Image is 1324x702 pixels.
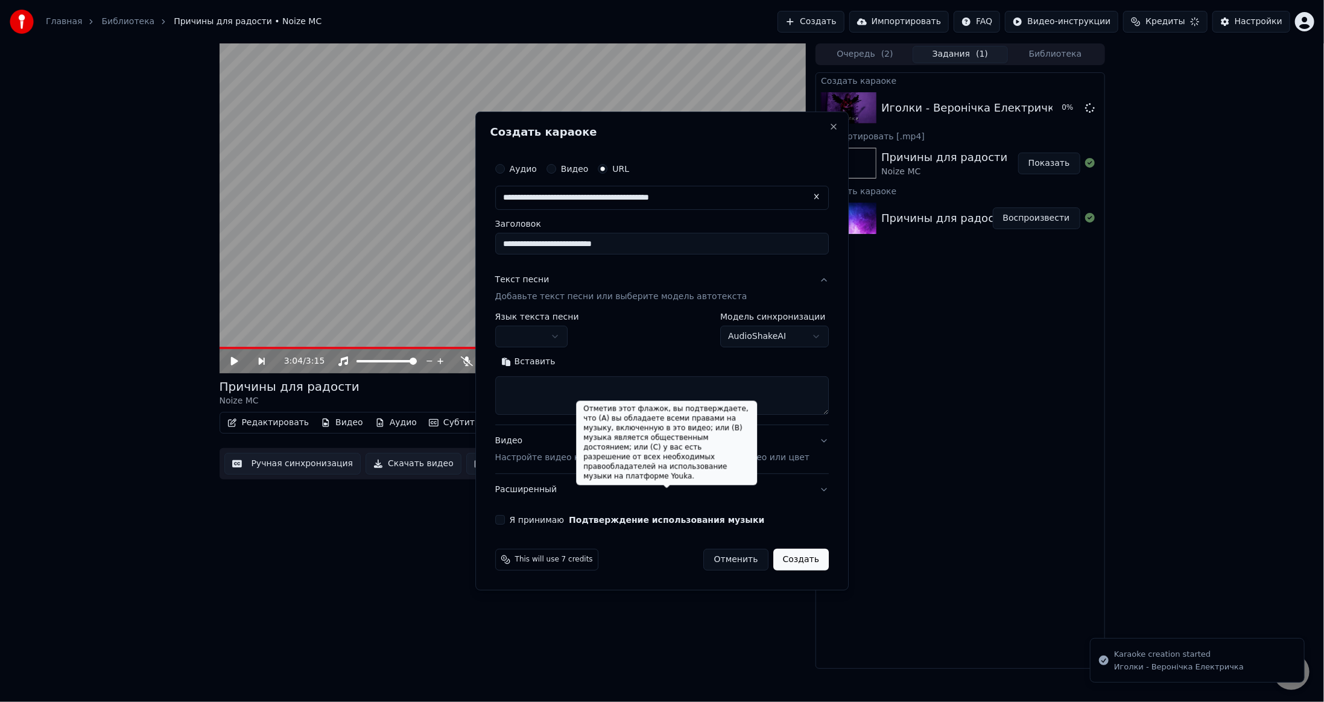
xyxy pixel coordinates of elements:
label: Видео [561,165,589,173]
button: Я принимаю [569,516,764,524]
button: ВидеоНастройте видео караоке: используйте изображение, видео или цвет [495,425,829,473]
p: Настройте видео караоке: используйте изображение, видео или цвет [495,452,809,464]
span: This will use 7 credits [515,555,593,564]
label: Модель синхронизации [720,312,829,321]
p: Добавьте текст песни или выберите модель автотекста [495,291,747,303]
button: Текст песниДобавьте текст песни или выберите модель автотекста [495,264,829,312]
button: Отменить [704,549,768,571]
h2: Создать караоке [490,127,834,138]
label: Заголовок [495,220,829,228]
label: Я принимаю [510,516,765,524]
label: URL [613,165,630,173]
label: Язык текста песни [495,312,579,321]
button: Расширенный [495,474,829,505]
button: Вставить [495,352,562,372]
div: Видео [495,435,809,464]
button: Создать [773,549,829,571]
div: Текст песни [495,274,550,286]
div: Отметив этот флажок, вы подтверждаете, что (A) вы обладаете всеми правами на музыку, включенную в... [576,401,757,485]
label: Аудио [510,165,537,173]
div: Текст песниДобавьте текст песни или выберите модель автотекста [495,312,829,425]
